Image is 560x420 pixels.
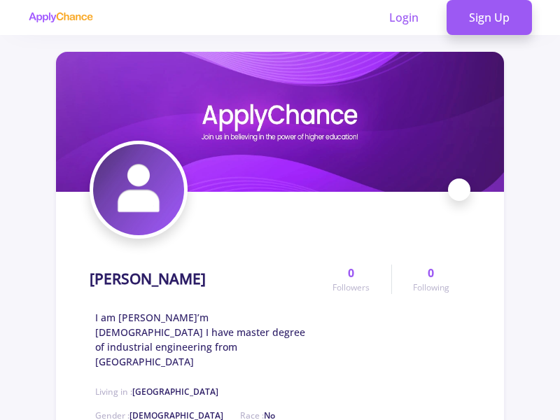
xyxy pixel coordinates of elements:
img: Anita Golmohammadicover image [56,52,504,192]
a: 0Following [391,265,470,294]
span: Followers [332,281,370,294]
span: 0 [428,265,434,281]
h1: [PERSON_NAME] [90,270,206,288]
span: I am [PERSON_NAME]’m [DEMOGRAPHIC_DATA] I have master degree of industrial engineering from [GEOG... [95,310,311,369]
span: 0 [348,265,354,281]
a: 0Followers [311,265,391,294]
span: [GEOGRAPHIC_DATA] [132,386,218,398]
span: Living in : [95,386,218,398]
img: applychance logo text only [28,12,93,23]
img: Anita Golmohammadiavatar [93,144,184,235]
span: Following [413,281,449,294]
